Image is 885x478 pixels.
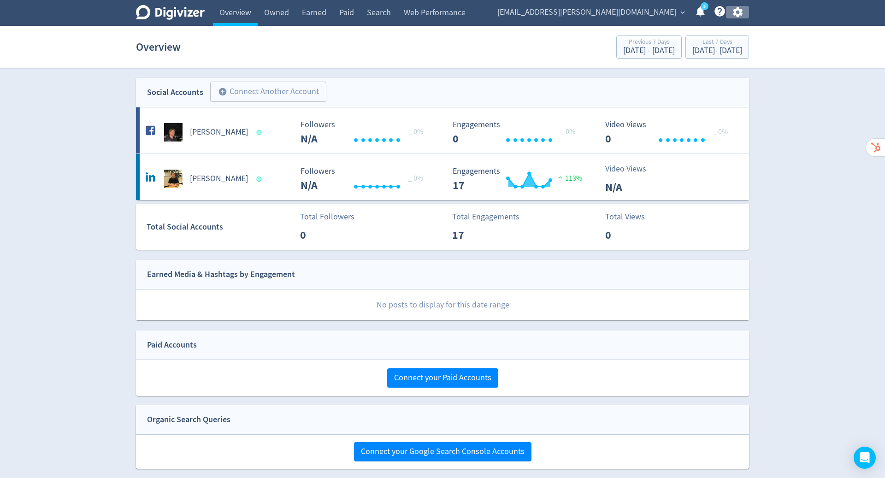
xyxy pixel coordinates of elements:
span: Data last synced: 26 Aug 2025, 9:02am (AEST) [257,177,265,182]
div: Earned Media & Hashtags by Engagement [147,268,295,281]
svg: Video Views 0 [601,120,739,145]
a: Hugo McManus undefined[PERSON_NAME] Followers --- _ 0% Followers N/A Engagements 17 Engagements 1... [136,154,749,200]
span: expand_more [678,8,687,17]
span: _ 0% [408,127,423,136]
p: Video Views [605,163,658,175]
span: add_circle [218,87,227,96]
svg: Engagements 17 [448,167,586,191]
span: Data last synced: 26 Aug 2025, 6:01am (AEST) [257,130,265,135]
a: Hugo Mcmanus undefined[PERSON_NAME] Followers --- _ 0% Followers N/A Engagements 0 Engagements 0 ... [136,107,749,153]
span: 113% [556,174,582,183]
p: 17 [452,227,505,243]
button: Connect your Paid Accounts [387,368,498,388]
button: Previous 7 Days[DATE] - [DATE] [616,35,682,59]
button: Connect your Google Search Console Accounts [354,442,531,461]
div: [DATE] - [DATE] [692,47,742,55]
button: Connect Another Account [210,82,326,102]
img: Hugo McManus undefined [164,170,183,188]
svg: Followers --- [296,167,434,191]
span: Connect your Google Search Console Accounts [361,448,525,456]
svg: Followers --- [296,120,434,145]
a: Connect your Google Search Console Accounts [354,446,531,457]
p: N/A [605,179,658,195]
span: _ 0% [560,127,575,136]
svg: Engagements 0 [448,120,586,145]
button: [EMAIL_ADDRESS][PERSON_NAME][DOMAIN_NAME] [494,5,687,20]
p: No posts to display for this date range [136,289,749,320]
p: Total Views [605,211,658,223]
div: Previous 7 Days [623,39,675,47]
div: Organic Search Queries [147,413,230,426]
img: Hugo Mcmanus undefined [164,123,183,142]
div: Social Accounts [147,86,203,99]
div: Open Intercom Messenger [854,447,876,469]
text: 5 [703,3,706,10]
div: Total Social Accounts [147,220,294,234]
span: [EMAIL_ADDRESS][PERSON_NAME][DOMAIN_NAME] [497,5,676,20]
div: Last 7 Days [692,39,742,47]
span: Connect your Paid Accounts [394,374,491,382]
h5: [PERSON_NAME] [190,127,248,138]
p: Total Followers [300,211,354,223]
img: positive-performance.svg [556,174,565,181]
h1: Overview [136,32,181,62]
div: [DATE] - [DATE] [623,47,675,55]
button: Last 7 Days[DATE]- [DATE] [685,35,749,59]
h5: [PERSON_NAME] [190,173,248,184]
span: _ 0% [408,174,423,183]
span: _ 0% [713,127,728,136]
a: Connect Another Account [203,83,326,102]
p: 0 [605,227,658,243]
a: 5 [701,2,708,10]
div: Paid Accounts [147,338,197,352]
p: Total Engagements [452,211,519,223]
p: 0 [300,227,353,243]
a: Connect your Paid Accounts [387,372,498,383]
